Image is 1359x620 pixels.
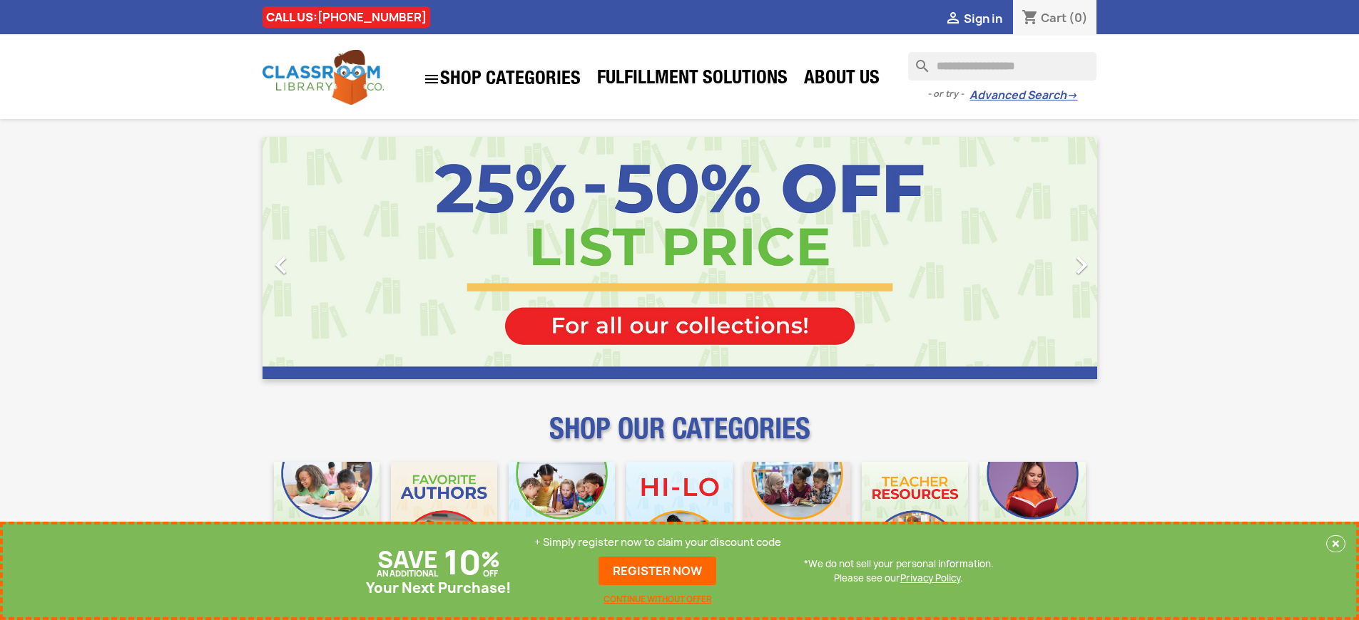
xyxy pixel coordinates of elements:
i:  [263,247,299,283]
a: Next [972,137,1097,379]
img: CLC_Teacher_Resources_Mobile.jpg [862,462,968,568]
a: [PHONE_NUMBER] [317,9,427,25]
p: SHOP OUR CATEGORIES [263,425,1097,450]
img: CLC_Phonics_And_Decodables_Mobile.jpg [509,462,615,568]
a: Advanced Search→ [969,88,1077,103]
a: Previous [263,137,388,379]
span: (0) [1069,10,1088,26]
a:  Sign in [945,11,1002,26]
img: CLC_Favorite_Authors_Mobile.jpg [391,462,497,568]
a: About Us [797,66,887,94]
a: Fulfillment Solutions [590,66,795,94]
i: shopping_cart [1022,10,1039,27]
span: Sign in [964,11,1002,26]
i:  [945,11,962,28]
i:  [423,71,440,88]
a: SHOP CATEGORIES [416,63,588,95]
div: CALL US: [263,6,430,28]
img: CLC_Fiction_Nonfiction_Mobile.jpg [744,462,850,568]
span: - or try - [927,87,969,101]
input: Search [908,52,1096,81]
i:  [1064,247,1099,283]
img: Classroom Library Company [263,50,384,105]
span: Cart [1041,10,1067,26]
img: CLC_HiLo_Mobile.jpg [626,462,733,568]
img: CLC_Dyslexia_Mobile.jpg [979,462,1086,568]
i: search [908,52,925,69]
ul: Carousel container [263,137,1097,379]
span: → [1067,88,1077,103]
img: CLC_Bulk_Mobile.jpg [274,462,380,568]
